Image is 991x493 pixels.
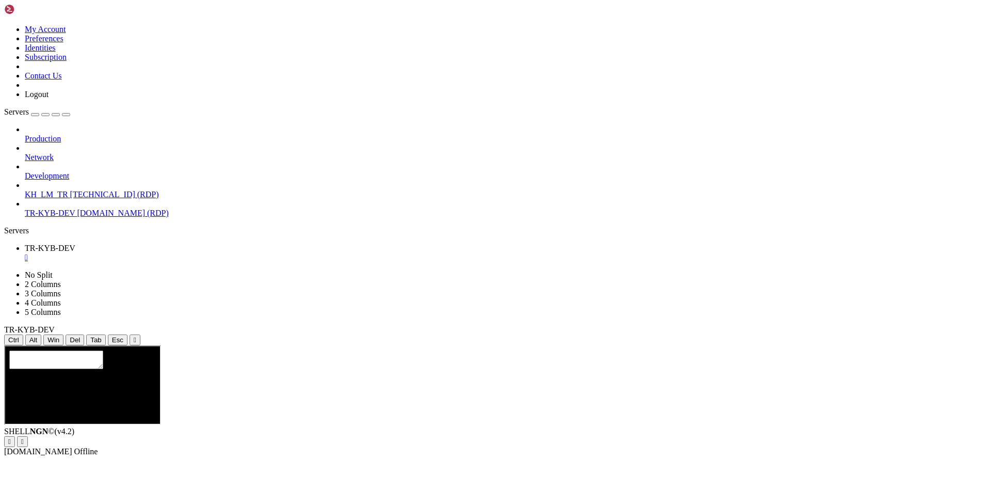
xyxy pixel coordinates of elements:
[25,209,75,217] span: TR-KYB-DEV
[108,335,127,345] button: Esc
[25,144,987,162] li: Network
[4,107,70,116] a: Servers
[30,427,49,436] b: NGN
[25,308,61,316] a: 5 Columns
[4,325,55,334] span: TR-KYB-DEV
[25,71,62,80] a: Contact Us
[70,190,159,199] span: [TECHNICAL_ID] (RDP)
[4,447,72,456] span: [DOMAIN_NAME]
[90,336,102,344] span: Tab
[25,280,61,289] a: 2 Columns
[25,244,75,252] span: TR-KYB-DEV
[25,134,61,143] span: Production
[25,162,987,181] li: Development
[25,134,987,144] a: Production
[25,190,68,199] span: KH_LM_TR
[29,336,38,344] span: Alt
[25,90,49,99] a: Logout
[86,335,106,345] button: Tab
[112,336,123,344] span: Esc
[25,199,987,218] li: TR-KYB-DEV [DOMAIN_NAME] (RDP)
[66,335,84,345] button: Del
[4,226,987,235] div: Servers
[4,4,63,14] img: Shellngn
[4,335,23,345] button: Ctrl
[25,153,987,162] a: Network
[25,181,987,199] li: KH_LM_TR [TECHNICAL_ID] (RDP)
[25,271,53,279] a: No Split
[25,289,61,298] a: 3 Columns
[25,125,987,144] li: Production
[74,447,98,456] span: Offline
[25,34,63,43] a: Preferences
[25,171,69,180] span: Development
[25,53,67,61] a: Subscription
[47,336,59,344] span: Win
[55,427,75,436] span: 4.2.0
[21,438,24,446] div: 
[8,336,19,344] span: Ctrl
[4,107,29,116] span: Servers
[134,336,136,344] div: 
[130,335,140,345] button: 
[70,336,80,344] span: Del
[4,436,15,447] button: 
[25,43,56,52] a: Identities
[77,209,168,217] span: [DOMAIN_NAME] (RDP)
[17,436,28,447] button: 
[8,438,11,446] div: 
[25,171,987,181] a: Development
[25,209,987,218] a: TR-KYB-DEV [DOMAIN_NAME] (RDP)
[43,335,63,345] button: Win
[4,427,74,436] span: SHELL ©
[25,153,54,162] span: Network
[25,190,987,199] a: KH_LM_TR [TECHNICAL_ID] (RDP)
[25,298,61,307] a: 4 Columns
[25,25,66,34] a: My Account
[25,253,987,262] a: 
[25,335,42,345] button: Alt
[25,244,987,262] a: TR-KYB-DEV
